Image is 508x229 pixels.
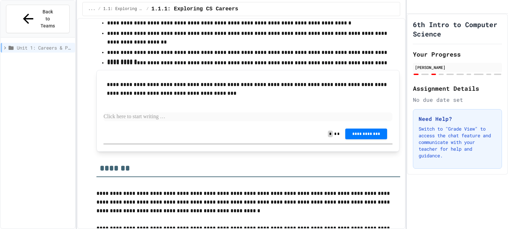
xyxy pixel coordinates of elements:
[413,20,502,39] h1: 6th Intro to Computer Science
[419,115,496,123] h3: Need Help?
[98,6,100,12] span: /
[413,50,502,59] h2: Your Progress
[88,6,95,12] span: ...
[415,64,500,70] div: [PERSON_NAME]
[419,126,496,159] p: Switch to "Grade View" to access the chat feature and communicate with your teacher for help and ...
[17,44,72,51] span: Unit 1: Careers & Professionalism
[413,84,502,93] h2: Assignment Details
[146,6,149,12] span: /
[40,8,56,29] span: Back to Teams
[413,96,502,104] div: No due date set
[6,5,70,33] button: Back to Teams
[103,6,144,12] span: 1.1: Exploring CS Careers
[151,5,238,13] span: 1.1.1: Exploring CS Careers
